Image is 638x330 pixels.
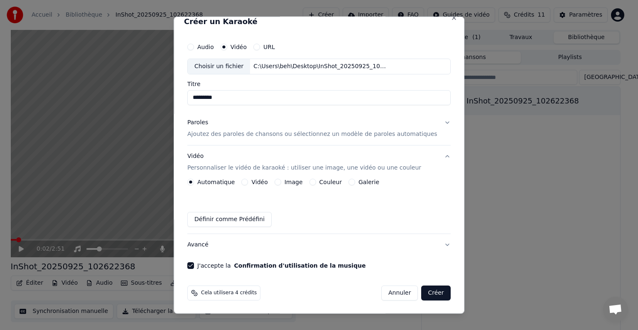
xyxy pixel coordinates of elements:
div: Paroles [187,118,208,127]
p: Ajoutez des paroles de chansons ou sélectionnez un modèle de paroles automatiques [187,130,437,138]
span: Cela utilisera 4 crédits [201,290,257,296]
label: J'accepte la [197,263,366,268]
button: Définir comme Prédéfini [187,212,272,227]
div: Vidéo [187,152,421,172]
label: Vidéo [252,179,268,185]
h2: Créer un Karaoké [184,18,454,25]
div: VidéoPersonnaliser le vidéo de karaoké : utiliser une image, une vidéo ou une couleur [187,179,451,234]
p: Personnaliser le vidéo de karaoké : utiliser une image, une vidéo ou une couleur [187,164,421,172]
label: Galerie [358,179,379,185]
label: Image [285,179,303,185]
button: ParolesAjoutez des paroles de chansons ou sélectionnez un modèle de paroles automatiques [187,112,451,145]
div: Choisir un fichier [188,59,250,74]
label: Audio [197,44,214,50]
button: J'accepte la [234,263,366,268]
button: VidéoPersonnaliser le vidéo de karaoké : utiliser une image, une vidéo ou une couleur [187,145,451,179]
button: Avancé [187,234,451,256]
label: Vidéo [231,44,247,50]
label: Titre [187,81,451,87]
label: URL [263,44,275,50]
button: Créer [422,286,451,300]
label: Couleur [319,179,342,185]
button: Annuler [381,286,418,300]
div: C:\Users\beh\Desktop\InShot_20250925_102622368.mp4 [250,62,392,71]
label: Automatique [197,179,235,185]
